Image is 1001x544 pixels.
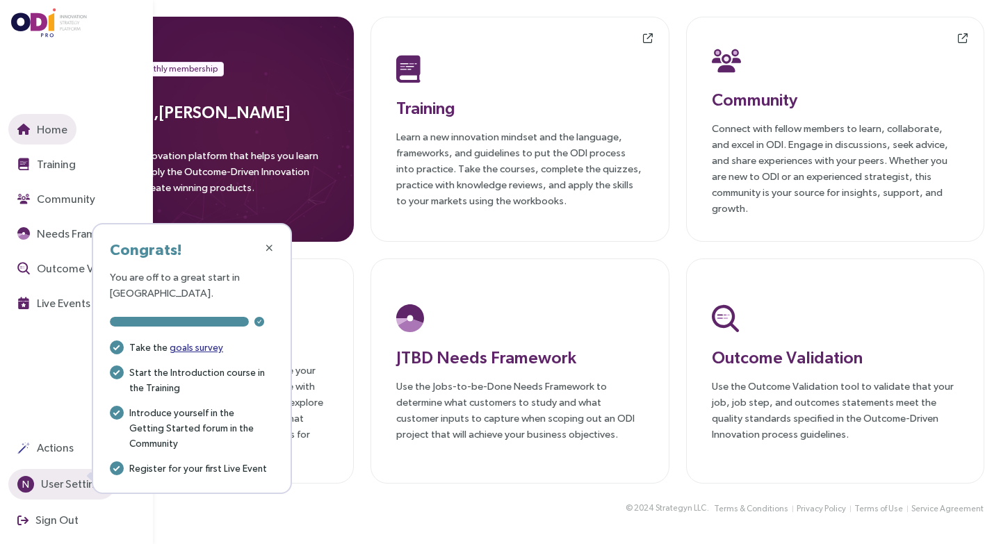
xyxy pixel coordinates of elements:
button: Terms & Conditions [713,502,789,516]
span: Training [34,156,76,173]
img: Actions [17,442,30,454]
span: check-circle [254,317,264,327]
img: Outcome Validation [712,304,739,332]
button: Actions [8,433,83,463]
h3: Training [396,95,643,120]
p: Use the Outcome Validation tool to validate that your job, job step, and outcomes statements meet... [712,378,959,442]
p: Use the Jobs-to-be-Done Needs Framework to determine what customers to study and what customer in... [396,378,643,442]
button: Service Agreement [911,502,984,516]
button: Privacy Policy [796,502,847,516]
p: ODIpro is an innovation platform that helps you learn Jobs Theory, apply the Outcome-Driven Innov... [81,147,329,204]
img: Training [17,158,30,170]
img: Live Events [17,297,30,309]
span: Terms of Use [854,502,903,516]
img: Outcome Validation [17,262,30,274]
h3: Welcome, [PERSON_NAME] [81,99,329,124]
h3: Congrats! [110,241,274,258]
p: Connect with fellow members to learn, collaborate, and excel in ODI. Engage in discussions, seek ... [712,120,959,216]
span: Introduce yourself in the Getting Started forum in the Community [124,404,274,451]
span: Outcome Validation [34,260,136,277]
button: Outcome Validation [8,253,145,283]
span: User Settings [38,475,106,493]
span: Actions [34,439,74,456]
img: Community [712,47,741,74]
span: Community [34,190,95,208]
button: Needs Framework [8,218,136,249]
p: Learn a new innovation mindset and the language, frameworks, and guidelines to put the ODI proces... [396,129,643,208]
span: Take the [124,338,229,355]
span: Start the Introduction course in the Training [124,363,274,395]
button: Live Events [8,288,99,318]
span: Home [34,121,67,138]
img: JTBD Needs Platform [396,304,424,332]
h3: Outcome Validation [712,345,959,370]
span: Monthly membership [137,62,218,76]
span: Privacy Policy [797,502,846,516]
span: Needs Framework [34,225,127,242]
img: Training [396,55,421,83]
button: Sign Out [8,505,88,536]
button: Community [8,183,104,214]
span: Live Events [34,295,90,312]
button: Training [8,149,85,179]
span: N [22,476,29,493]
button: Home [8,114,76,145]
p: You are off to a great start in [GEOGRAPHIC_DATA]. [110,269,274,301]
div: © 2024 . [626,501,709,516]
button: Strategyn LLC [655,501,707,516]
span: Strategyn LLC [656,502,706,515]
h3: Community [712,87,959,112]
span: Terms & Conditions [714,502,788,516]
img: ODIpro [11,8,88,38]
img: Community [17,192,30,205]
a: goals survey [170,342,223,353]
button: NUser Settings [8,469,115,500]
button: Terms of Use [854,502,904,516]
span: Service Agreement [911,502,984,516]
span: Sign Out [33,511,79,529]
img: JTBD Needs Framework [17,227,30,240]
span: Register for your first Live Event [124,459,272,476]
h3: JTBD Needs Framework [396,345,643,370]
